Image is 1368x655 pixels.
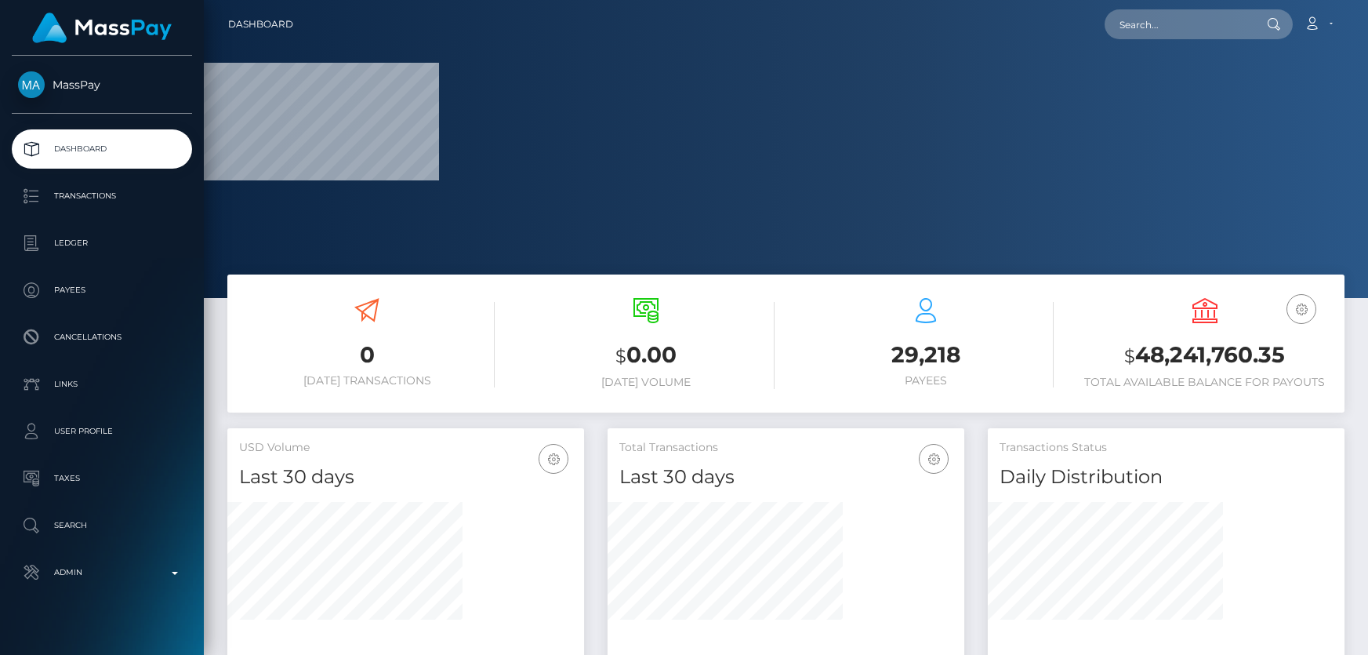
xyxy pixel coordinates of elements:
[1105,9,1252,39] input: Search...
[12,176,192,216] a: Transactions
[619,440,953,456] h5: Total Transactions
[18,326,186,349] p: Cancellations
[12,271,192,310] a: Payees
[239,340,495,370] h3: 0
[518,340,774,372] h3: 0.00
[1000,440,1333,456] h5: Transactions Status
[239,464,572,491] h4: Last 30 days
[12,224,192,263] a: Ledger
[12,459,192,498] a: Taxes
[12,412,192,451] a: User Profile
[18,137,186,161] p: Dashboard
[1077,340,1333,372] h3: 48,241,760.35
[32,13,172,43] img: MassPay Logo
[239,374,495,388] h6: [DATE] Transactions
[12,365,192,404] a: Links
[228,8,293,41] a: Dashboard
[12,318,192,357] a: Cancellations
[12,78,192,92] span: MassPay
[18,373,186,396] p: Links
[18,184,186,208] p: Transactions
[12,553,192,592] a: Admin
[615,345,626,367] small: $
[798,374,1054,388] h6: Payees
[18,231,186,255] p: Ledger
[619,464,953,491] h4: Last 30 days
[18,71,45,98] img: MassPay
[239,440,572,456] h5: USD Volume
[12,129,192,169] a: Dashboard
[18,420,186,443] p: User Profile
[798,340,1054,370] h3: 29,218
[1000,464,1333,491] h4: Daily Distribution
[12,506,192,545] a: Search
[518,376,774,389] h6: [DATE] Volume
[1124,345,1135,367] small: $
[18,514,186,537] p: Search
[18,467,186,490] p: Taxes
[1077,376,1333,389] h6: Total Available Balance for Payouts
[18,278,186,302] p: Payees
[18,561,186,584] p: Admin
